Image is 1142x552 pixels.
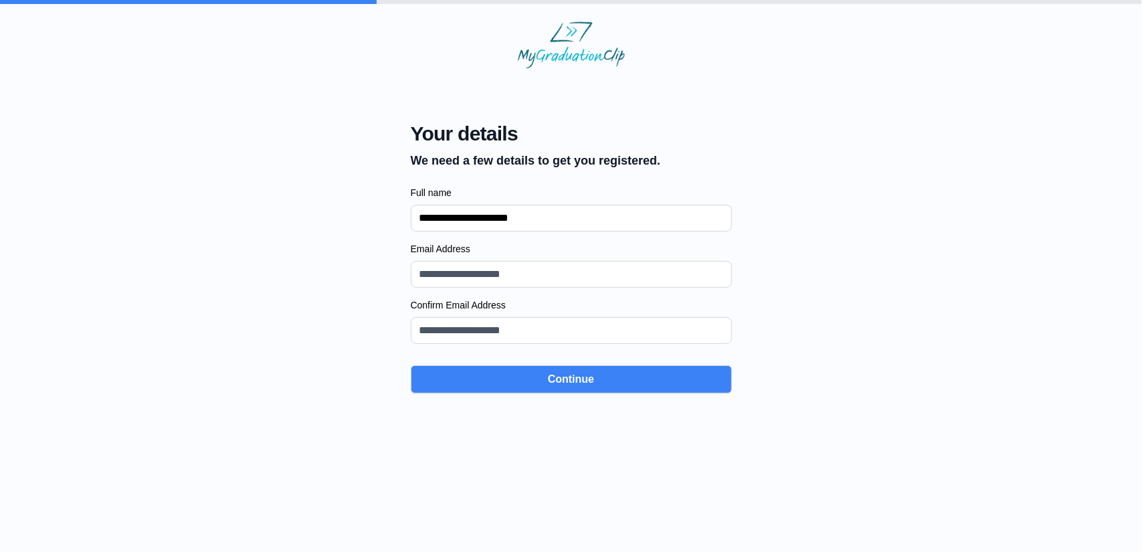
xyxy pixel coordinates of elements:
img: MyGraduationClip [518,21,625,68]
label: Full name [411,186,732,199]
span: Your details [411,122,661,146]
p: We need a few details to get you registered. [411,151,661,170]
button: Continue [411,365,732,393]
label: Email Address [411,242,732,256]
label: Confirm Email Address [411,298,732,312]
